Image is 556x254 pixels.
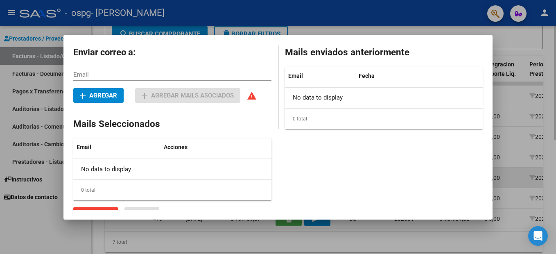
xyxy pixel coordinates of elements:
[73,180,271,200] div: 0 total
[140,91,149,101] mat-icon: add
[80,92,117,99] span: Agregar
[160,138,210,156] datatable-header-cell: Acciones
[247,91,257,101] mat-icon: warning
[164,144,188,150] span: Acciones
[73,88,124,103] button: Agregar
[359,73,375,79] span: Fecha
[285,109,483,129] div: 0 total
[288,73,303,79] span: Email
[355,67,421,85] datatable-header-cell: Fecha
[285,45,483,59] h2: Mails enviados anteriormente
[73,207,118,222] button: Cancelar
[73,138,160,156] datatable-header-cell: Email
[142,92,234,99] span: Agregar mails asociados
[73,159,210,179] div: No data to display
[73,45,271,60] h2: Enviar correo a:
[73,117,271,131] h2: Mails Seleccionados
[285,67,355,85] datatable-header-cell: Email
[124,207,159,222] button: Enviar
[77,144,91,150] span: Email
[78,91,88,101] mat-icon: add
[285,88,421,108] div: No data to display
[528,226,548,246] div: Open Intercom Messenger
[135,88,240,103] button: Agregar mails asociados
